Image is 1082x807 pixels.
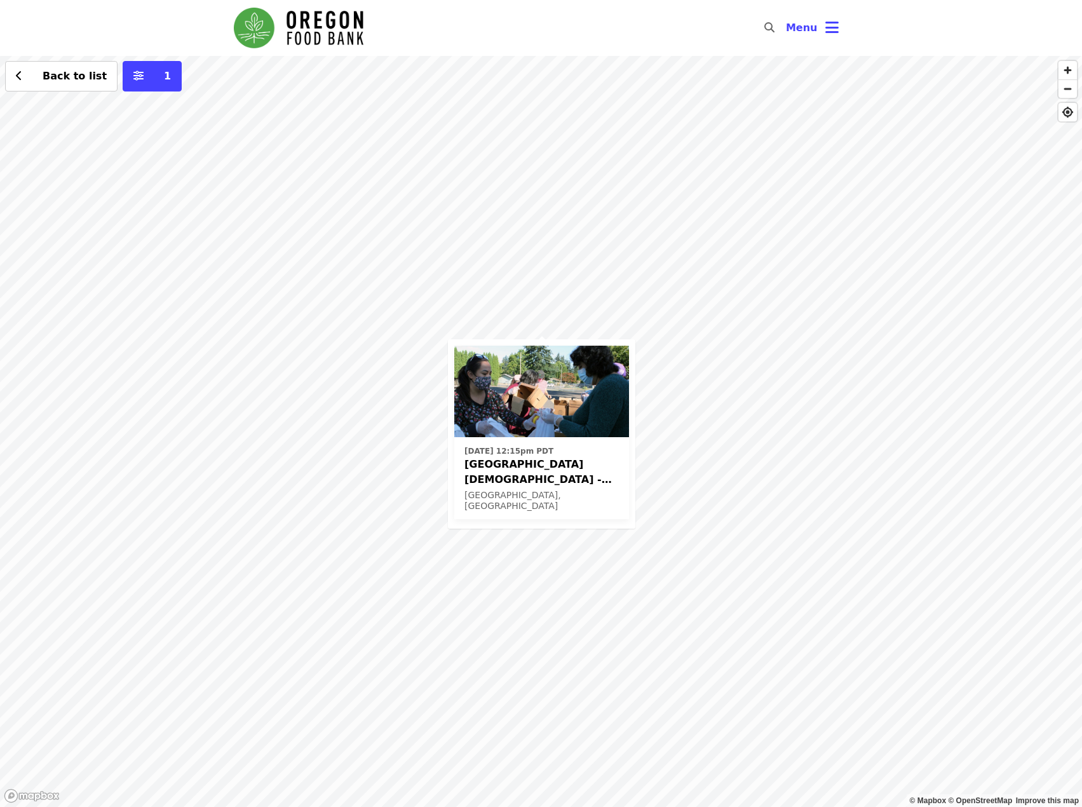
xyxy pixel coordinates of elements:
button: More filters (1 selected) [123,61,182,92]
i: chevron-left icon [16,70,22,82]
button: Zoom In [1058,61,1077,79]
span: Back to list [43,70,107,82]
div: [GEOGRAPHIC_DATA], [GEOGRAPHIC_DATA] [464,490,619,512]
span: Menu [786,22,818,34]
i: bars icon [825,18,839,37]
input: Search [782,13,792,43]
a: Mapbox logo [4,789,60,803]
a: Mapbox [910,796,947,805]
button: Back to list [5,61,118,92]
i: sliders-h icon [133,70,144,82]
time: [DATE] 12:15pm PDT [464,445,553,457]
button: Zoom Out [1058,79,1077,98]
img: Oregon Food Bank - Home [234,8,363,48]
a: OpenStreetMap [948,796,1012,805]
button: Toggle account menu [776,13,849,43]
i: search icon [764,22,774,34]
a: Map feedback [1016,796,1079,805]
img: Beaverton First United Methodist Church - Free Food Market (16+) organized by Oregon Food Bank [454,346,629,437]
span: 1 [164,70,171,82]
a: See details for "Beaverton First United Methodist Church - Free Food Market (16+)" [454,346,629,519]
span: [GEOGRAPHIC_DATA][DEMOGRAPHIC_DATA] - Free Food Market (16+) [464,457,619,487]
button: Find My Location [1058,103,1077,121]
